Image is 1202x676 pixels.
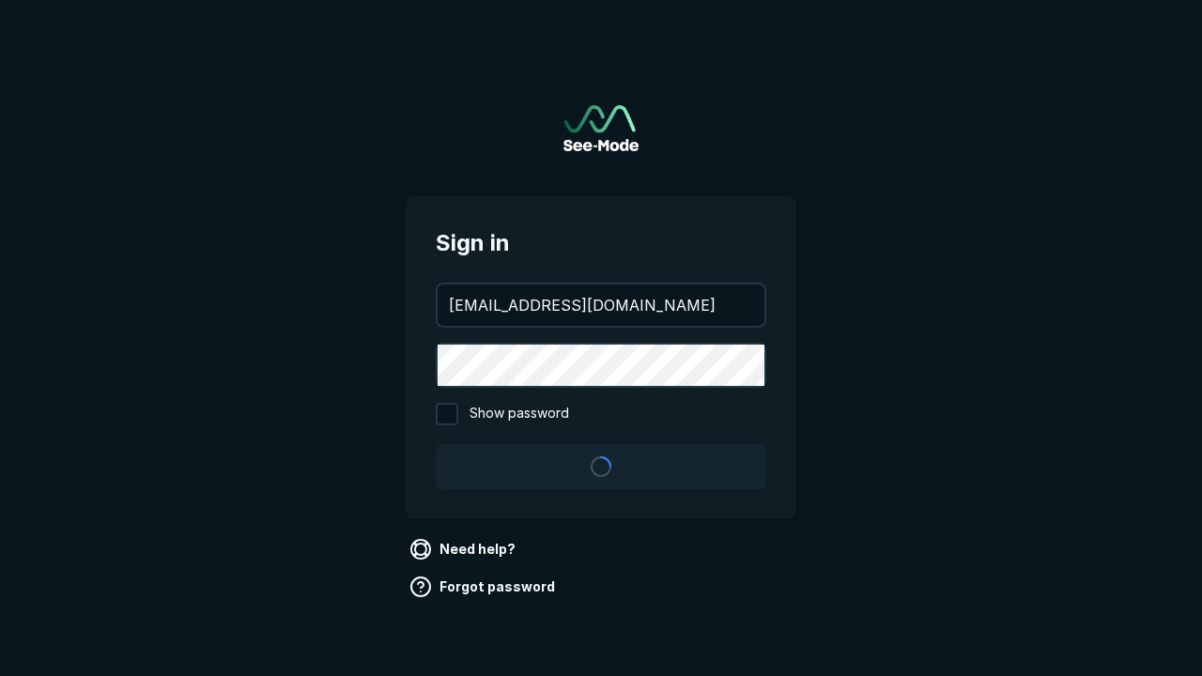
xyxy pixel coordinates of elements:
input: your@email.com [438,284,764,326]
a: Forgot password [406,572,562,602]
img: See-Mode Logo [563,105,639,151]
span: Show password [470,403,569,425]
span: Sign in [436,226,766,260]
a: Need help? [406,534,523,564]
a: Go to sign in [563,105,639,151]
